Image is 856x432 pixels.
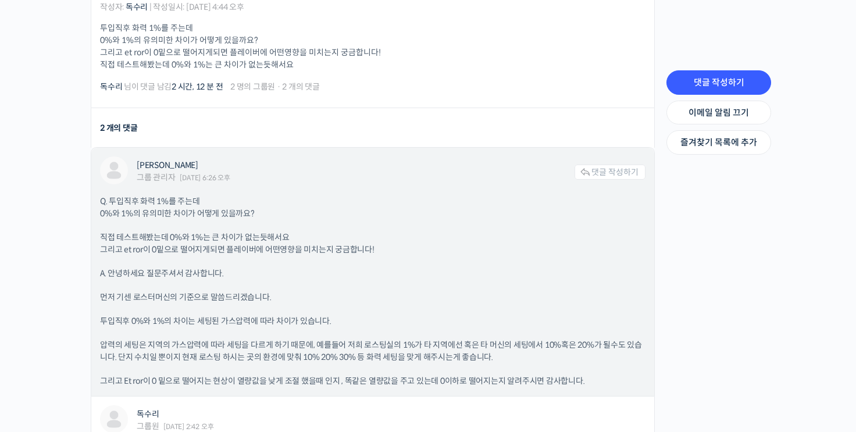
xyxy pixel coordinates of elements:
a: 독수리 [137,409,159,419]
span: 홈 [37,353,44,362]
span: [DATE] 2:42 오후 [163,423,213,430]
p: 압력의 세팅은 지역의 가스압력에 따라 세팅을 다르게 하기 때문에, 예를들어 저희 로스팅실의 1%가 타 지역에선 혹은 타 머신의 세팅에서 10%혹은 20%가 될수도 있습니다. ... [100,339,645,363]
a: 독수리 [126,2,148,12]
span: 2 명의 그룹원 [230,83,275,91]
span: 님이 댓글 남김 [100,83,223,91]
a: "장문규"님 프로필 보기 [100,156,128,184]
a: 대화 [77,335,150,365]
p: A. 안녕하세요 질문주셔서 감사합니다. [100,267,645,280]
a: 홈 [3,335,77,365]
p: 투입직후 화력 1%를 주는데 0%와 1%의 유의미한 차이가 어떻게 있을까요? 그리고 et ror이 0밑으로 떨어지게되면 플레이버에 어떤영향을 미치는지 궁금합니다! 직접 테스트... [100,22,645,71]
p: 먼저 기센 로스터머신의 기준으로 말씀드리겠습니다. [100,291,645,304]
p: 투입직후 0%와 1%의 차이는 세팅된 가스압력에 따라 차이가 있습니다. [100,315,645,327]
span: · [277,81,281,92]
span: [DATE] 6:26 오후 [180,174,230,181]
span: 설정 [180,353,194,362]
span: 댓글 작성하기 [591,167,639,177]
a: 댓글 작성하기 [666,70,771,95]
a: 독수리 [100,81,122,92]
div: 그룹 관리자 [137,173,176,181]
a: 즐겨찾기 목록에 추가 [666,130,771,155]
a: 설정 [150,335,223,365]
a: 댓글 작성하기 [575,165,645,180]
a: [PERSON_NAME] [137,160,198,170]
span: 작성자: | 작성일시: [DATE] 4:44 오후 [100,3,244,11]
a: 2 시간, 12 분 전 [172,81,223,92]
span: 2 개의 댓글 [282,83,319,91]
div: 그룹원 [137,422,159,430]
div: 2 개의 댓글 [100,120,137,136]
p: 직접 테스트해봤는데 0%와 1%는 큰 차이가 없는듯해서요 그리고 et ror이 0밑으로 떨어지게되면 플레이버에 어떤영향을 미치는지 궁금합니다! [100,231,645,256]
a: 이메일 알림 끄기 [666,101,771,125]
span: 대화 [106,354,120,363]
p: 그리고 Et ror이 0 밑으로 떨어지는 현상이 열량값을 낮게 조절 했을때 인지 , 똑같은 열량값을 주고 있는데 0이하로 떨어지는지 알려주시면 감사합니다. [100,375,645,387]
p: Q. 투입직후 화력 1%를 주는데 0%와 1%의 유의미한 차이가 어떻게 있을까요? [100,195,645,220]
